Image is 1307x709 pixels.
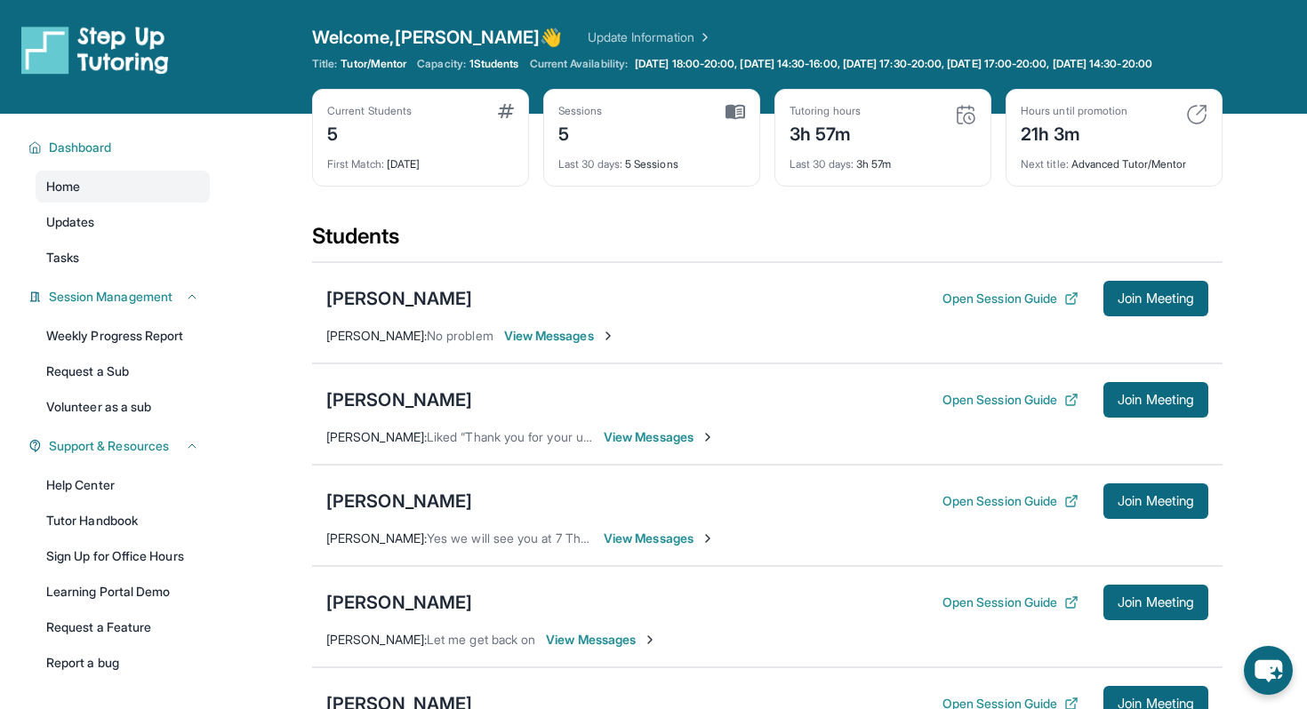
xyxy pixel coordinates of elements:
div: 21h 3m [1021,118,1127,147]
a: Sign Up for Office Hours [36,540,210,572]
span: Liked “Thank you for your understanding we will see you [DATE] at 6 sorry again” [427,429,885,444]
span: View Messages [604,530,715,547]
a: Update Information [588,28,712,46]
span: Let me get back on [427,632,535,647]
div: 5 [327,118,412,147]
div: 5 Sessions [558,147,745,171]
span: Welcome, [PERSON_NAME] 👋 [312,25,563,50]
span: View Messages [604,428,715,446]
button: Dashboard [42,139,199,156]
div: Current Students [327,104,412,118]
span: Updates [46,213,95,231]
img: card [498,104,514,118]
button: Support & Resources [42,437,199,455]
span: First Match : [327,157,384,171]
span: Dashboard [49,139,112,156]
span: Title: [312,57,337,71]
a: Volunteer as a sub [36,391,210,423]
img: logo [21,25,169,75]
span: Next title : [1021,157,1069,171]
div: [PERSON_NAME] [326,590,472,615]
span: No problem [427,328,493,343]
div: Sessions [558,104,603,118]
span: Last 30 days : [790,157,854,171]
button: Join Meeting [1103,585,1208,620]
a: Report a bug [36,647,210,679]
div: [PERSON_NAME] [326,489,472,514]
span: Last 30 days : [558,157,622,171]
span: View Messages [546,631,657,649]
img: Chevron Right [694,28,712,46]
button: Join Meeting [1103,483,1208,519]
button: chat-button [1244,646,1293,695]
span: Current Availability: [530,57,628,71]
span: [PERSON_NAME] : [326,632,427,647]
span: Join Meeting [1118,698,1194,709]
a: [DATE] 18:00-20:00, [DATE] 14:30-16:00, [DATE] 17:30-20:00, [DATE] 17:00-20:00, [DATE] 14:30-20:00 [631,57,1156,71]
img: Chevron-Right [701,531,715,546]
img: Chevron-Right [701,430,715,444]
div: 3h 57m [790,147,976,171]
img: card [955,104,976,125]
div: [PERSON_NAME] [326,387,472,412]
span: Capacity: [417,57,466,71]
span: View Messages [504,327,615,345]
span: Support & Resources [49,437,169,455]
span: [DATE] 18:00-20:00, [DATE] 14:30-16:00, [DATE] 17:30-20:00, [DATE] 17:00-20:00, [DATE] 14:30-20:00 [635,57,1152,71]
div: [PERSON_NAME] [326,286,472,311]
a: Tasks [36,242,210,274]
span: Session Management [49,288,172,306]
span: Home [46,178,80,195]
div: Hours until promotion [1021,104,1127,118]
div: Tutoring hours [790,104,861,118]
a: Request a Sub [36,355,210,387]
img: card [1186,104,1207,125]
div: [DATE] [327,147,514,171]
img: card [726,104,745,120]
button: Join Meeting [1103,281,1208,316]
span: 1 Students [469,57,519,71]
span: Yes we will see you at 7 Thank you [427,530,624,546]
button: Session Management [42,288,199,306]
div: 5 [558,118,603,147]
button: Open Session Guide [942,391,1078,409]
span: [PERSON_NAME] : [326,328,427,343]
a: Request a Feature [36,611,210,643]
span: Join Meeting [1118,394,1194,405]
div: Students [312,222,1223,261]
a: Help Center [36,469,210,501]
a: Home [36,171,210,203]
span: Join Meeting [1118,597,1194,608]
img: Chevron-Right [601,329,615,343]
span: Join Meeting [1118,496,1194,506]
button: Open Session Guide [942,290,1078,307]
img: Chevron-Right [643,633,657,647]
span: Join Meeting [1118,293,1194,304]
span: Tasks [46,249,79,267]
div: 3h 57m [790,118,861,147]
span: [PERSON_NAME] : [326,530,427,546]
button: Join Meeting [1103,382,1208,418]
a: Learning Portal Demo [36,576,210,608]
span: Tutor/Mentor [341,57,406,71]
button: Open Session Guide [942,492,1078,510]
div: Advanced Tutor/Mentor [1021,147,1207,171]
button: Open Session Guide [942,593,1078,611]
a: Updates [36,206,210,238]
span: [PERSON_NAME] : [326,429,427,444]
a: Tutor Handbook [36,505,210,537]
a: Weekly Progress Report [36,320,210,352]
